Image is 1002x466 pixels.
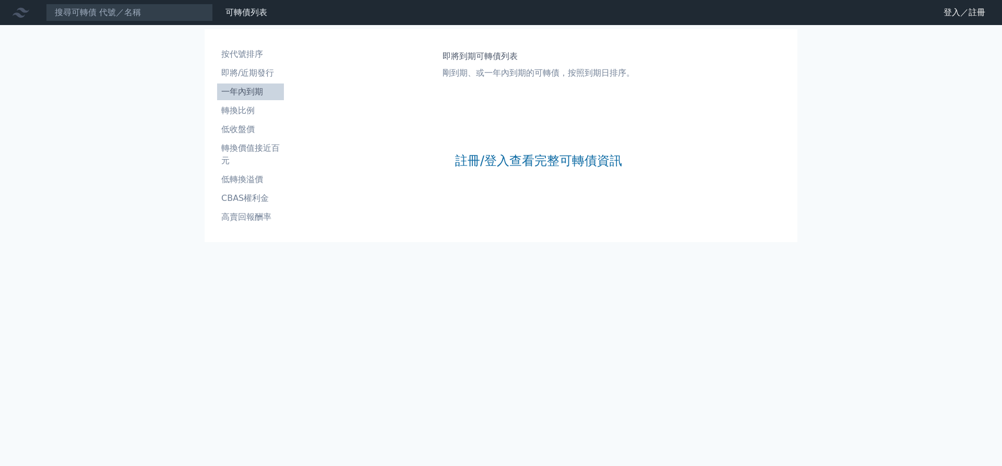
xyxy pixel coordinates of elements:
a: 轉換比例 [217,102,284,119]
a: CBAS權利金 [217,190,284,207]
a: 登入／註冊 [935,4,994,21]
li: 低轉換溢價 [217,173,284,186]
li: 高賣回報酬率 [217,211,284,223]
li: 轉換比例 [217,104,284,117]
li: 低收盤價 [217,123,284,136]
a: 轉換價值接近百元 [217,140,284,169]
li: 轉換價值接近百元 [217,142,284,167]
a: 註冊/登入查看完整可轉債資訊 [455,152,622,169]
a: 低轉換溢價 [217,171,284,188]
p: 剛到期、或一年內到期的可轉債，按照到期日排序。 [443,67,635,79]
a: 按代號排序 [217,46,284,63]
a: 一年內到期 [217,83,284,100]
a: 高賣回報酬率 [217,209,284,225]
a: 低收盤價 [217,121,284,138]
li: 按代號排序 [217,48,284,61]
li: 一年內到期 [217,86,284,98]
a: 即將/近期發行 [217,65,284,81]
a: 可轉債列表 [225,7,267,17]
input: 搜尋可轉債 代號／名稱 [46,4,213,21]
li: CBAS權利金 [217,192,284,205]
h1: 即將到期可轉債列表 [443,50,635,63]
li: 即將/近期發行 [217,67,284,79]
